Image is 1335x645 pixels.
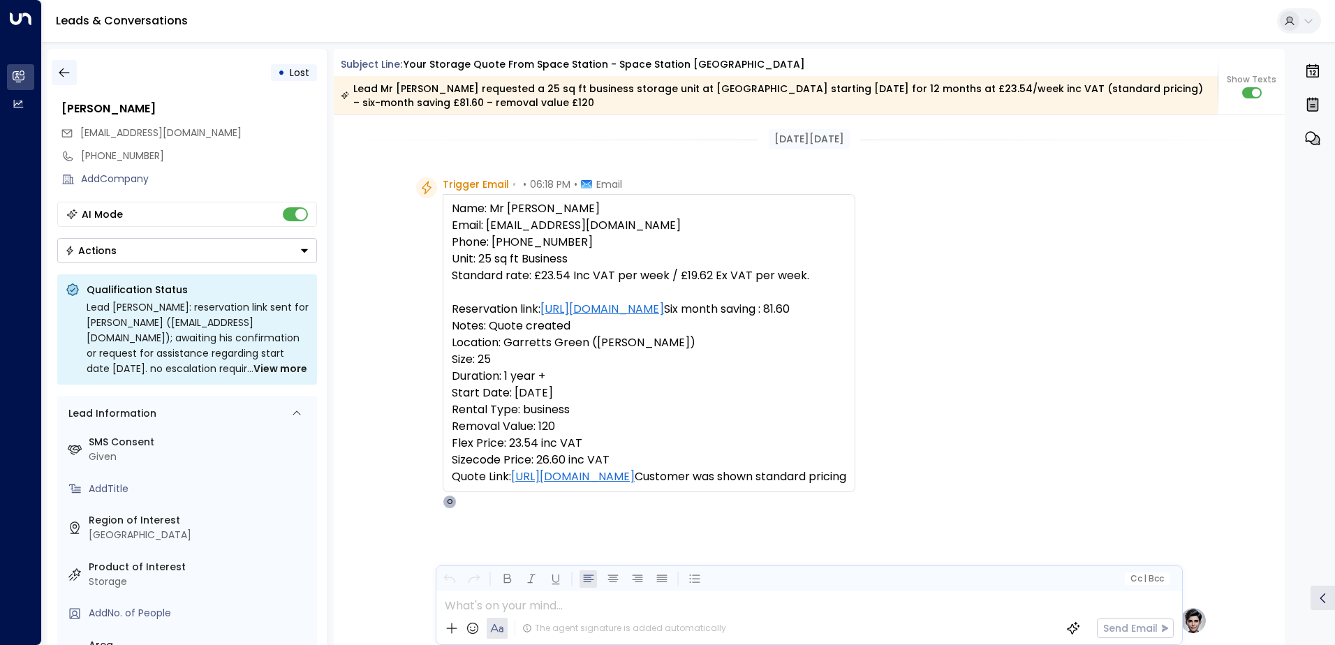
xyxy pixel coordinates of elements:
[512,177,516,191] span: •
[65,244,117,257] div: Actions
[530,177,570,191] span: 06:18 PM
[596,177,622,191] span: Email
[80,126,242,140] span: ws101086@gmail.com
[443,177,509,191] span: Trigger Email
[452,200,846,485] pre: Name: Mr [PERSON_NAME] Email: [EMAIL_ADDRESS][DOMAIN_NAME] Phone: [PHONE_NUMBER] Unit: 25 sq ft B...
[80,126,242,140] span: [EMAIL_ADDRESS][DOMAIN_NAME]
[540,301,664,318] a: [URL][DOMAIN_NAME]
[89,435,311,450] label: SMS Consent
[87,283,309,297] p: Qualification Status
[1130,574,1163,584] span: Cc Bcc
[443,495,457,509] div: O
[341,57,402,71] span: Subject Line:
[89,528,311,542] div: [GEOGRAPHIC_DATA]
[89,513,311,528] label: Region of Interest
[89,560,311,574] label: Product of Interest
[89,450,311,464] div: Given
[769,129,850,149] div: [DATE][DATE]
[523,177,526,191] span: •
[57,238,317,263] button: Actions
[465,570,482,588] button: Redo
[82,207,123,221] div: AI Mode
[81,149,317,163] div: [PHONE_NUMBER]
[441,570,458,588] button: Undo
[278,60,285,85] div: •
[87,299,309,376] div: Lead [PERSON_NAME]: reservation link sent for [PERSON_NAME] ([EMAIL_ADDRESS][DOMAIN_NAME]); await...
[89,606,311,621] div: AddNo. of People
[404,57,805,72] div: Your storage quote from Space Station - Space Station [GEOGRAPHIC_DATA]
[341,82,1210,110] div: Lead Mr [PERSON_NAME] requested a 25 sq ft business storage unit at [GEOGRAPHIC_DATA] starting [D...
[1124,572,1169,586] button: Cc|Bcc
[522,622,726,635] div: The agent signature is added automatically
[511,468,635,485] a: [URL][DOMAIN_NAME]
[57,238,317,263] div: Button group with a nested menu
[1144,574,1146,584] span: |
[89,574,311,589] div: Storage
[574,177,577,191] span: •
[253,361,307,376] span: View more
[64,406,156,421] div: Lead Information
[89,482,311,496] div: AddTitle
[290,66,309,80] span: Lost
[56,13,188,29] a: Leads & Conversations
[61,101,317,117] div: [PERSON_NAME]
[1227,73,1276,86] span: Show Texts
[1179,607,1207,635] img: profile-logo.png
[81,172,317,186] div: AddCompany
